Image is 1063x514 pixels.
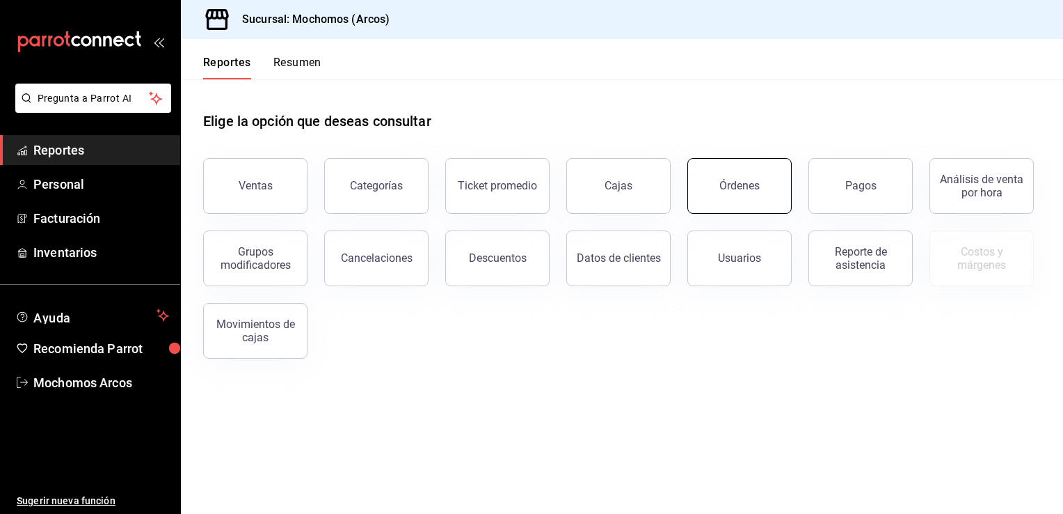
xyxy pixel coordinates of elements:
button: Grupos modificadores [203,231,307,286]
span: Personal [33,175,169,194]
button: Ticket promedio [445,158,550,214]
button: Resumen [273,56,321,79]
div: Usuarios [718,251,761,265]
div: Datos de clientes [577,251,661,265]
button: Movimientos de cajas [203,303,307,359]
span: Ayuda [33,307,151,324]
button: Categorías [324,158,429,214]
span: Facturación [33,209,169,228]
div: Descuentos [469,251,527,265]
button: Análisis de venta por hora [929,158,1034,214]
a: Cajas [566,158,671,214]
div: Ticket promedio [458,179,537,192]
div: Órdenes [719,179,760,192]
span: Pregunta a Parrot AI [38,91,150,106]
span: Mochomos Arcos [33,373,169,392]
button: Pregunta a Parrot AI [15,84,171,113]
h3: Sucursal: Mochomos (Arcos) [231,11,390,28]
button: Cancelaciones [324,231,429,286]
button: Reporte de asistencia [808,231,913,286]
div: Movimientos de cajas [212,318,298,344]
div: Categorías [350,179,403,192]
button: open_drawer_menu [153,36,164,47]
button: Reportes [203,56,251,79]
span: Reportes [33,141,169,159]
button: Órdenes [687,158,792,214]
div: Cajas [605,178,633,194]
div: Grupos modificadores [212,245,298,272]
button: Datos de clientes [566,231,671,286]
button: Contrata inventarios para ver este reporte [929,231,1034,286]
button: Pagos [808,158,913,214]
a: Pregunta a Parrot AI [10,101,171,116]
button: Descuentos [445,231,550,286]
div: Análisis de venta por hora [938,173,1025,199]
span: Inventarios [33,243,169,262]
span: Recomienda Parrot [33,339,169,358]
div: Ventas [239,179,273,192]
h1: Elige la opción que deseas consultar [203,111,431,132]
div: Cancelaciones [341,251,413,265]
div: navigation tabs [203,56,321,79]
div: Pagos [845,179,877,192]
button: Usuarios [687,231,792,286]
button: Ventas [203,158,307,214]
div: Costos y márgenes [938,245,1025,272]
span: Sugerir nueva función [17,494,169,508]
div: Reporte de asistencia [817,245,904,272]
